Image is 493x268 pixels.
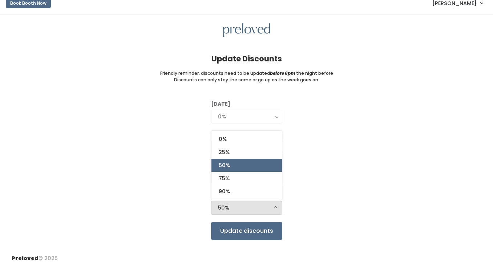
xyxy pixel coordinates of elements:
[211,54,282,63] h4: Update Discounts
[160,70,333,77] small: Friendly reminder, discounts need to be updated the night before
[223,23,270,37] img: preloved logo
[211,131,230,138] label: [DATE]
[218,113,275,121] div: 0%
[12,255,39,262] span: Preloved
[12,249,58,262] div: © 2025
[219,135,227,143] span: 0%
[211,110,282,123] button: 0%
[270,70,295,76] i: before 6pm
[219,148,230,156] span: 25%
[211,222,282,240] input: Update discounts
[211,201,282,215] button: 50%
[219,174,230,182] span: 75%
[218,204,275,212] div: 50%
[174,77,319,83] small: Discounts can only stay the same or go up as the week goes on.
[219,161,230,169] span: 50%
[219,187,230,195] span: 90%
[211,100,230,108] label: [DATE]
